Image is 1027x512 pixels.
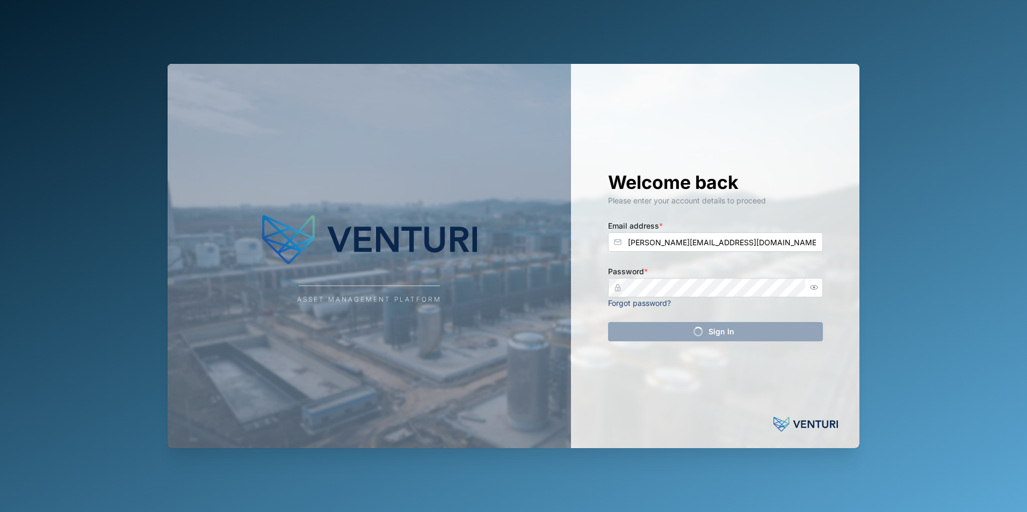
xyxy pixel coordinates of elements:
[608,232,823,252] input: Enter your email
[608,171,823,194] h1: Welcome back
[773,414,838,435] img: Powered by: Venturi
[608,298,671,308] a: Forgot password?
[297,295,442,305] div: Asset Management Platform
[608,220,663,232] label: Email address
[262,207,477,272] img: Company Logo
[608,195,823,207] div: Please enter your account details to proceed
[608,266,648,277] label: Password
